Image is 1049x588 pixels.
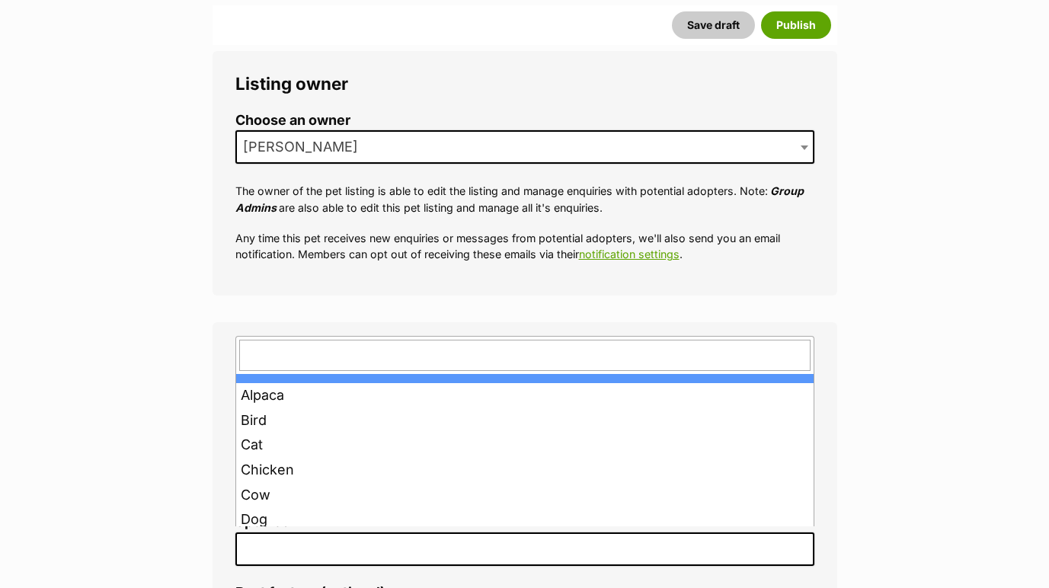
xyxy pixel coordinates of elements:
[235,230,814,263] p: Any time this pet receives new enquiries or messages from potential adopters, we'll also send you...
[235,184,804,213] em: Group Admins
[672,11,755,39] button: Save draft
[235,113,814,129] label: Choose an owner
[236,383,814,408] li: Alpaca
[236,507,814,532] li: Dog
[579,248,680,260] a: notification settings
[237,136,373,158] span: Sara
[761,11,831,39] button: Publish
[235,183,814,216] p: The owner of the pet listing is able to edit the listing and manage enquiries with potential adop...
[236,458,814,483] li: Chicken
[235,130,814,164] span: Sara
[236,433,814,458] li: Cat
[236,483,814,508] li: Cow
[235,73,348,94] span: Listing owner
[236,408,814,433] li: Bird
